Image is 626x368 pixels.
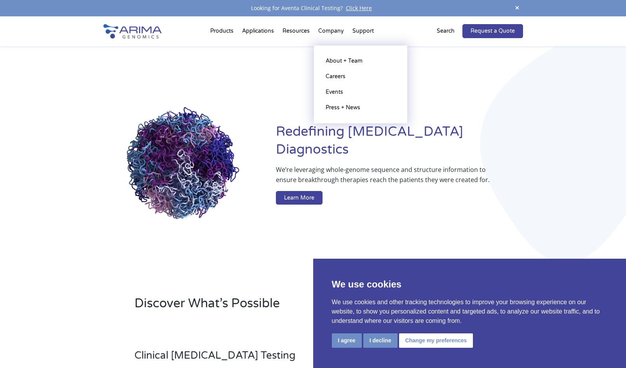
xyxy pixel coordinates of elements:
[332,333,362,348] button: I agree
[437,26,455,36] p: Search
[343,4,375,12] a: Click Here
[134,349,346,368] h3: Clinical [MEDICAL_DATA] Testing
[276,123,523,165] h1: Redefining [MEDICAL_DATA] Diagnostics
[363,333,398,348] button: I decline
[322,84,399,100] a: Events
[322,69,399,84] a: Careers
[332,298,608,326] p: We use cookies and other tracking technologies to improve your browsing experience on our website...
[103,3,523,13] div: Looking for Aventa Clinical Testing?
[322,100,399,116] a: Press + News
[322,53,399,69] a: About + Team
[399,333,473,348] button: Change my preferences
[276,191,323,205] a: Learn More
[332,277,608,291] p: We use cookies
[276,165,492,191] p: We’re leveraging whole-genome sequence and structure information to ensure breakthrough therapies...
[103,24,162,39] img: Arima-Genomics-logo
[134,295,412,318] h2: Discover What’s Possible
[462,24,523,38] a: Request a Quote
